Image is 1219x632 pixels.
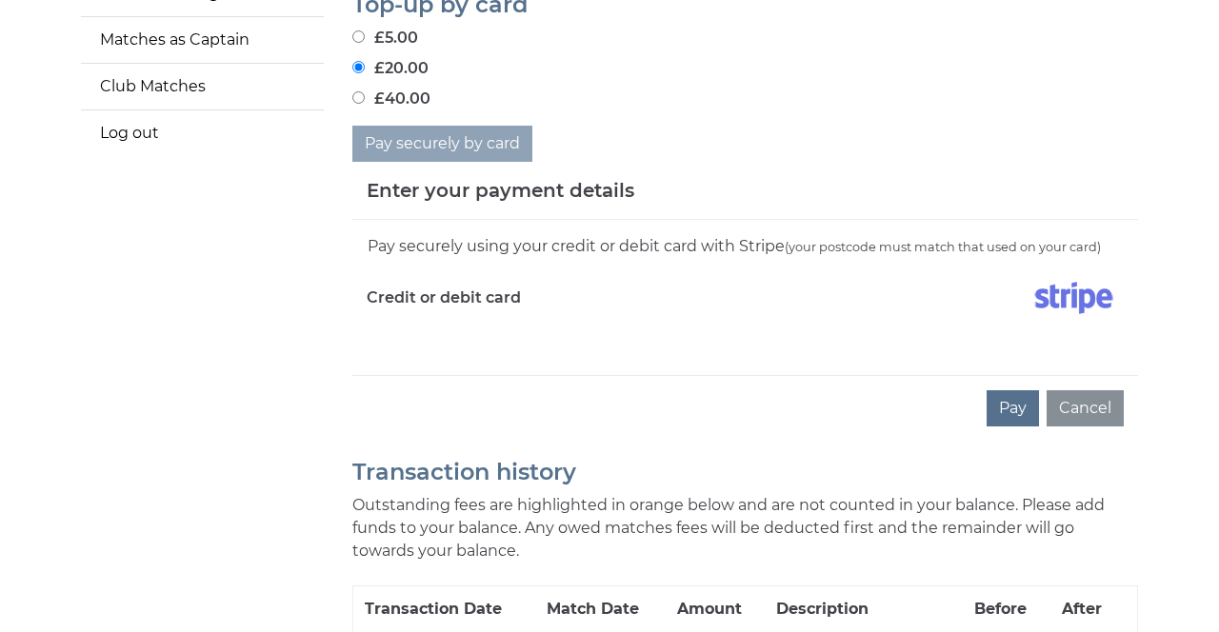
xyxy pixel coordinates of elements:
p: Outstanding fees are highlighted in orange below and are not counted in your balance. Please add ... [352,494,1138,563]
label: Credit or debit card [367,274,521,322]
a: Matches as Captain [81,17,324,63]
input: £5.00 [352,30,365,43]
input: £40.00 [352,91,365,104]
h5: Enter your payment details [367,176,634,205]
button: Pay securely by card [352,126,532,162]
input: £20.00 [352,61,365,73]
label: £20.00 [352,57,429,80]
button: Pay [987,390,1039,426]
button: Cancel [1047,390,1124,426]
div: Pay securely using your credit or debit card with Stripe [367,234,1124,259]
small: (your postcode must match that used on your card) [785,240,1101,254]
a: Club Matches [81,64,324,109]
iframe: Secure card payment input frame [367,329,1124,346]
label: £40.00 [352,88,430,110]
h2: Transaction history [352,460,1138,484]
a: Log out [81,110,324,156]
label: £5.00 [352,27,418,49]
